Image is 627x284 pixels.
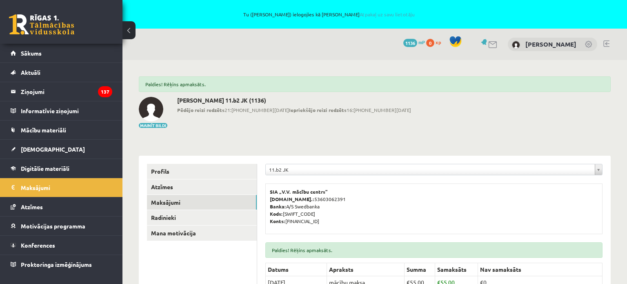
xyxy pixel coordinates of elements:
[21,178,112,197] legend: Maksājumi
[21,222,85,230] span: Motivācijas programma
[11,236,112,255] a: Konferences
[21,82,112,101] legend: Ziņojumi
[21,49,42,57] span: Sākums
[426,39,445,45] a: 0 xp
[270,203,286,210] b: Banka:
[360,11,415,18] a: Atpakaļ uz savu lietotāju
[21,165,69,172] span: Digitālie materiāli
[11,44,112,63] a: Sākums
[266,263,327,276] th: Datums
[270,210,283,217] b: Kods:
[265,242,603,258] div: Paldies! Rēķins apmaksāts.
[9,14,74,35] a: Rīgas 1. Tālmācības vidusskola
[436,39,441,45] span: xp
[512,41,520,49] img: Gabriela Kalniņa
[11,217,112,235] a: Motivācijas programma
[270,218,285,224] b: Konts:
[98,86,112,97] i: 137
[403,39,417,47] span: 1136
[11,63,112,82] a: Aktuāli
[147,195,257,210] a: Maksājumi
[94,12,564,17] span: Tu ([PERSON_NAME]) ielogojies kā [PERSON_NAME]
[21,242,55,249] span: Konferences
[426,39,434,47] span: 0
[139,123,167,128] button: Mainīt bildi
[21,145,85,153] span: [DEMOGRAPHIC_DATA]
[11,101,112,120] a: Informatīvie ziņojumi
[266,164,602,175] a: 11.b2 JK
[177,97,411,104] h2: [PERSON_NAME] 11.b2 JK (1136)
[21,261,92,268] span: Proktoringa izmēģinājums
[21,101,112,120] legend: Informatīvie ziņojumi
[177,106,411,114] span: 21:[PHONE_NUMBER][DATE] 16:[PHONE_NUMBER][DATE]
[11,82,112,101] a: Ziņojumi137
[139,76,611,92] div: Paldies! Rēķins apmaksāts.
[139,97,163,121] img: Gabriela Kalniņa
[418,39,425,45] span: mP
[11,159,112,178] a: Digitālie materiāli
[21,69,40,76] span: Aktuāli
[177,107,225,113] b: Pēdējo reizi redzēts
[11,197,112,216] a: Atzīmes
[21,203,43,210] span: Atzīmes
[269,164,591,175] span: 11.b2 JK
[525,40,576,48] a: [PERSON_NAME]
[327,263,405,276] th: Apraksts
[11,178,112,197] a: Maksājumi
[289,107,347,113] b: Iepriekšējo reizi redzēts
[478,263,603,276] th: Nav samaksāts
[147,179,257,195] a: Atzīmes
[147,210,257,225] a: Radinieki
[270,196,314,202] b: [DOMAIN_NAME].:
[147,226,257,241] a: Mana motivācija
[11,255,112,274] a: Proktoringa izmēģinājums
[270,188,328,195] b: SIA „V.V. mācību centrs”
[435,263,478,276] th: Samaksāts
[270,188,598,225] p: 53603062391 A/S Swedbanka [SWIFT_CODE] [FINANCIAL_ID]
[405,263,435,276] th: Summa
[21,126,66,134] span: Mācību materiāli
[403,39,425,45] a: 1136 mP
[11,140,112,159] a: [DEMOGRAPHIC_DATA]
[147,164,257,179] a: Profils
[11,121,112,139] a: Mācību materiāli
